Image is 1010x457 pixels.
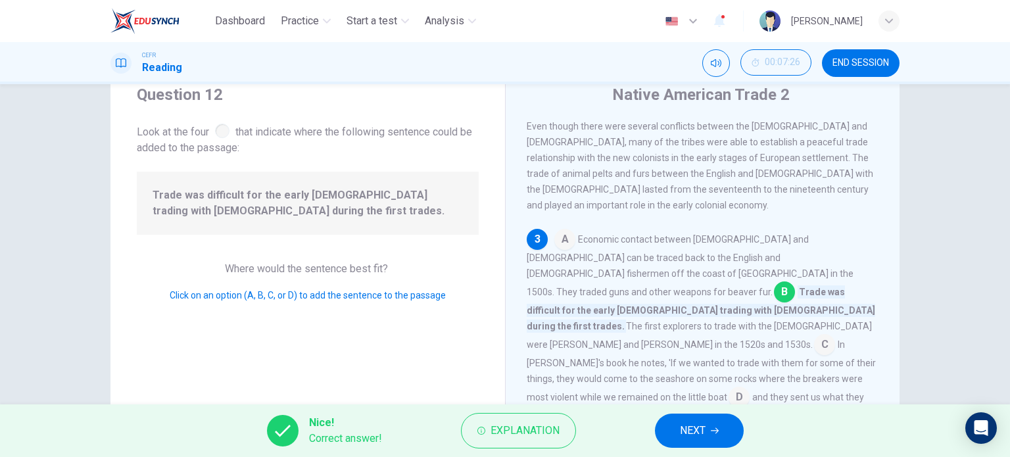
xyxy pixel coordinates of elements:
[527,234,854,297] span: Economic contact between [DEMOGRAPHIC_DATA] and [DEMOGRAPHIC_DATA] can be traced back to the Engl...
[729,387,750,408] span: D
[420,9,481,33] button: Analysis
[527,321,872,350] span: The first explorers to trade with the [DEMOGRAPHIC_DATA] were [PERSON_NAME] and [PERSON_NAME] in ...
[702,49,730,77] div: Mute
[814,334,835,355] span: C
[491,421,560,440] span: Explanation
[759,11,781,32] img: Profile picture
[153,187,463,219] span: Trade was difficult for the early [DEMOGRAPHIC_DATA] trading with [DEMOGRAPHIC_DATA] during the f...
[170,290,446,301] span: Click on an option (A, B, C, or D) to add the sentence to the passage
[225,262,391,275] span: Where would the sentence best fit?
[110,8,210,34] a: EduSynch logo
[309,415,382,431] span: Nice!
[740,49,811,76] button: 00:07:26
[663,16,680,26] img: en
[110,8,180,34] img: EduSynch logo
[527,229,548,250] div: 3
[142,60,182,76] h1: Reading
[822,49,900,77] button: END SESSION
[461,413,576,448] button: Explanation
[142,51,156,60] span: CEFR
[425,13,464,29] span: Analysis
[791,13,863,29] div: [PERSON_NAME]
[137,84,479,105] h4: Question 12
[612,84,790,105] h4: Native American Trade 2
[765,57,800,68] span: 00:07:26
[554,229,575,250] span: A
[774,281,795,302] span: B
[680,421,706,440] span: NEXT
[137,121,479,156] span: Look at the four that indicate where the following sentence could be added to the passage:
[210,9,270,33] button: Dashboard
[347,13,397,29] span: Start a test
[215,13,265,29] span: Dashboard
[965,412,997,444] div: Open Intercom Messenger
[309,431,382,446] span: Correct answer!
[281,13,319,29] span: Practice
[276,9,336,33] button: Practice
[740,49,811,77] div: Hide
[832,58,889,68] span: END SESSION
[341,9,414,33] button: Start a test
[655,414,744,448] button: NEXT
[527,285,875,333] span: Trade was difficult for the early [DEMOGRAPHIC_DATA] trading with [DEMOGRAPHIC_DATA] during the f...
